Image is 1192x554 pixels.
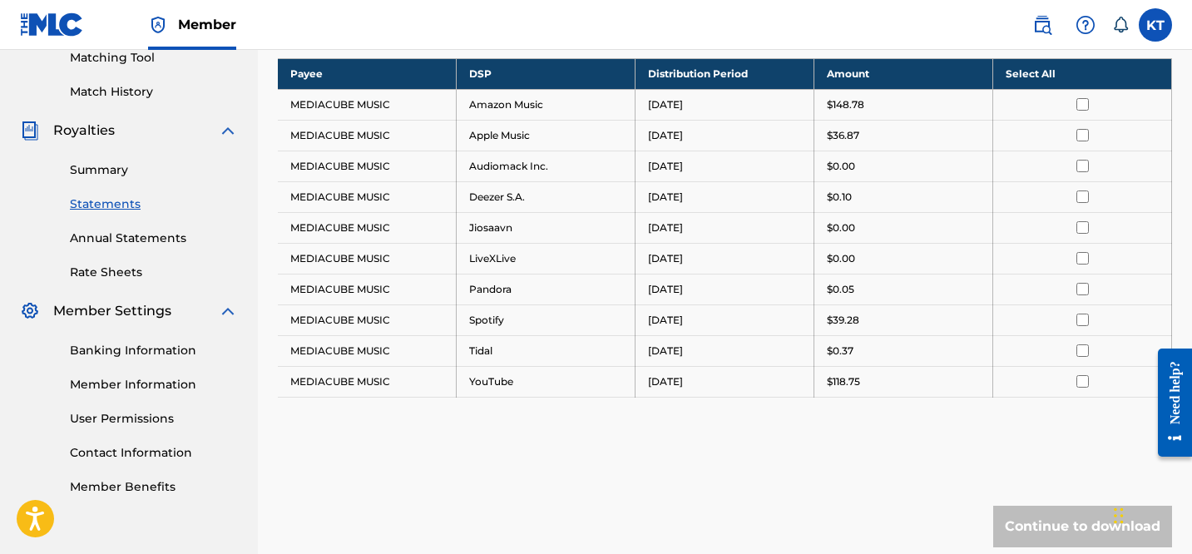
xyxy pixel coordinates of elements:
a: Rate Sheets [70,264,238,281]
td: [DATE] [636,120,814,151]
td: [DATE] [636,366,814,397]
td: MEDIACUBE MUSIC [278,89,457,120]
a: Public Search [1026,8,1059,42]
div: Notifications [1112,17,1129,33]
iframe: Chat Widget [1109,474,1192,554]
td: MEDIACUBE MUSIC [278,335,457,366]
td: [DATE] [636,335,814,366]
a: Annual Statements [70,230,238,247]
td: Apple Music [457,120,636,151]
img: Top Rightsholder [148,15,168,35]
td: MEDIACUBE MUSIC [278,243,457,274]
p: $0.05 [827,282,854,297]
p: $118.75 [827,374,860,389]
p: $0.00 [827,251,855,266]
a: Statements [70,195,238,213]
span: Member Settings [53,301,171,321]
a: User Permissions [70,410,238,428]
p: $39.28 [827,313,859,328]
a: Banking Information [70,342,238,359]
div: Help [1069,8,1102,42]
td: [DATE] [636,243,814,274]
th: Select All [993,58,1172,89]
span: Royalties [53,121,115,141]
th: DSP [457,58,636,89]
p: $0.00 [827,159,855,174]
td: Audiomack Inc. [457,151,636,181]
td: MEDIACUBE MUSIC [278,366,457,397]
td: Pandora [457,274,636,304]
img: MLC Logo [20,12,84,37]
td: Amazon Music [457,89,636,120]
a: Matching Tool [70,49,238,67]
th: Amount [814,58,993,89]
img: search [1032,15,1052,35]
img: expand [218,121,238,141]
img: Royalties [20,121,40,141]
div: User Menu [1139,8,1172,42]
td: [DATE] [636,212,814,243]
td: MEDIACUBE MUSIC [278,274,457,304]
a: Summary [70,161,238,179]
span: Member [178,15,236,34]
td: MEDIACUBE MUSIC [278,151,457,181]
p: $36.87 [827,128,859,143]
p: $0.10 [827,190,852,205]
td: LiveXLive [457,243,636,274]
img: Member Settings [20,301,40,321]
iframe: Resource Center [1145,335,1192,469]
td: [DATE] [636,304,814,335]
img: expand [218,301,238,321]
th: Distribution Period [636,58,814,89]
td: Tidal [457,335,636,366]
td: MEDIACUBE MUSIC [278,212,457,243]
td: Deezer S.A. [457,181,636,212]
a: Member Information [70,376,238,393]
td: Jiosaavn [457,212,636,243]
td: MEDIACUBE MUSIC [278,304,457,335]
td: MEDIACUBE MUSIC [278,120,457,151]
td: Spotify [457,304,636,335]
td: YouTube [457,366,636,397]
a: Contact Information [70,444,238,462]
td: MEDIACUBE MUSIC [278,181,457,212]
p: $148.78 [827,97,864,112]
a: Match History [70,83,238,101]
p: $0.00 [827,220,855,235]
div: Drag [1114,491,1124,541]
td: [DATE] [636,274,814,304]
th: Payee [278,58,457,89]
td: [DATE] [636,181,814,212]
td: [DATE] [636,89,814,120]
img: help [1076,15,1096,35]
td: [DATE] [636,151,814,181]
p: $0.37 [827,344,853,359]
a: Member Benefits [70,478,238,496]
